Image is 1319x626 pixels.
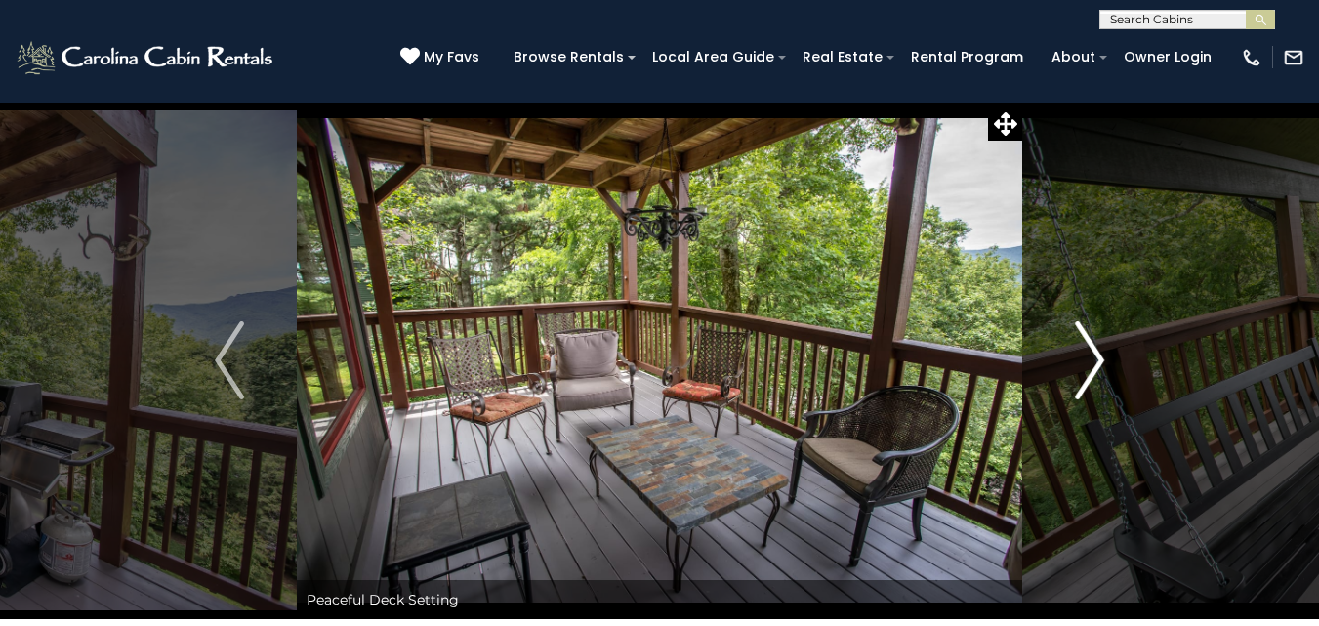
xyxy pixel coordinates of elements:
[1022,102,1157,619] button: Next
[15,38,278,77] img: White-1-2.png
[162,102,297,619] button: Previous
[1241,47,1262,68] img: phone-regular-white.png
[424,47,479,67] span: My Favs
[1283,47,1304,68] img: mail-regular-white.png
[793,42,892,72] a: Real Estate
[504,42,634,72] a: Browse Rentals
[1114,42,1221,72] a: Owner Login
[642,42,784,72] a: Local Area Guide
[215,321,244,399] img: arrow
[1075,321,1104,399] img: arrow
[297,580,1022,619] div: Peaceful Deck Setting
[400,47,484,68] a: My Favs
[1042,42,1105,72] a: About
[901,42,1033,72] a: Rental Program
